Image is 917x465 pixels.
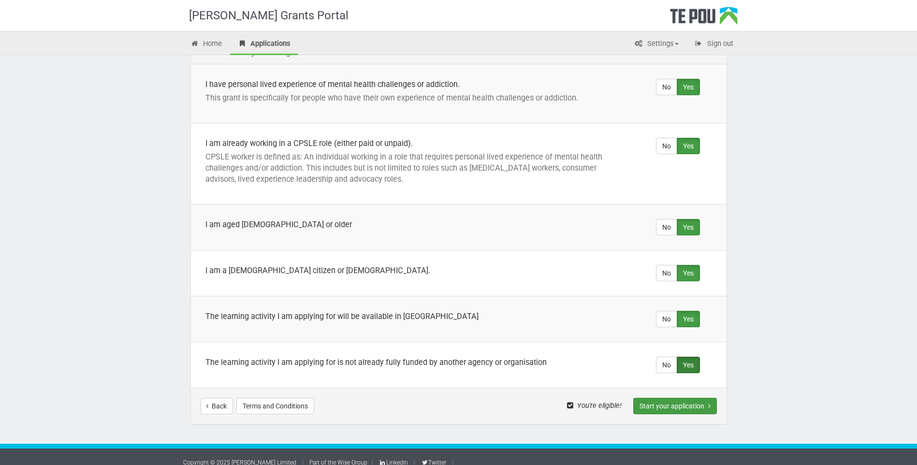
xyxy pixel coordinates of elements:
[677,219,700,235] label: Yes
[205,219,615,230] div: I am aged [DEMOGRAPHIC_DATA] or older
[677,138,700,154] label: Yes
[656,219,677,235] label: No
[656,265,677,281] label: No
[205,138,615,149] div: I am already working in a CPSLE role (either paid or unpaid).
[677,79,700,95] label: Yes
[656,79,677,95] label: No
[183,34,230,55] a: Home
[205,151,615,185] p: CPSLE worker is defined as: An individual working in a role that requires personal lived experien...
[201,398,233,414] a: Back
[205,79,615,90] div: I have personal lived experience of mental health challenges or addiction.
[205,92,615,103] p: This grant is specifically for people who have their own experience of mental health challenges o...
[656,311,677,327] label: No
[656,138,677,154] label: No
[677,265,700,281] label: Yes
[687,34,741,55] a: Sign out
[656,357,677,373] label: No
[677,357,700,373] label: Yes
[677,311,700,327] label: Yes
[205,357,615,368] div: The learning activity I am applying for is not already fully funded by another agency or organisa...
[633,398,717,414] button: Start your application
[236,398,314,414] button: Terms and Conditions
[627,34,686,55] a: Settings
[205,265,615,276] div: I am a [DEMOGRAPHIC_DATA] citizen or [DEMOGRAPHIC_DATA].
[205,311,615,322] div: The learning activity I am applying for will be available in [GEOGRAPHIC_DATA]
[670,7,738,31] div: Te Pou Logo
[567,401,631,410] span: You're eligible!
[230,34,298,55] a: Applications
